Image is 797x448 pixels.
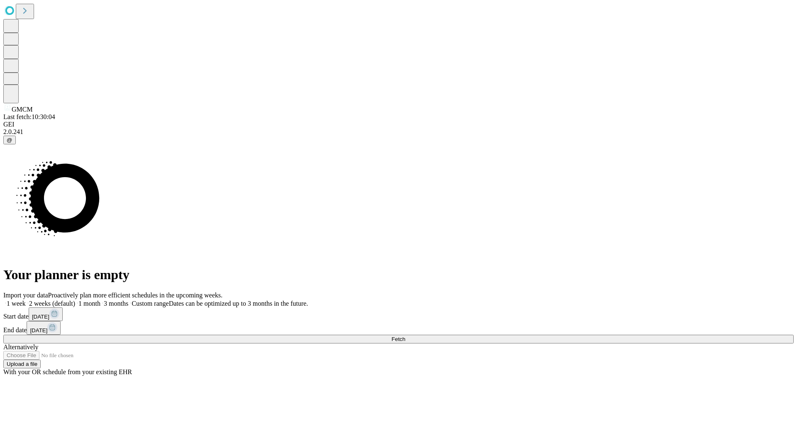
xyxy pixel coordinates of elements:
[3,343,38,351] span: Alternatively
[104,300,128,307] span: 3 months
[30,327,47,334] span: [DATE]
[78,300,100,307] span: 1 month
[391,336,405,342] span: Fetch
[7,300,26,307] span: 1 week
[3,113,55,120] span: Last fetch: 10:30:04
[3,292,48,299] span: Import your data
[3,360,41,368] button: Upload a file
[3,121,794,128] div: GEI
[3,136,16,144] button: @
[12,106,33,113] span: GMCM
[3,267,794,282] h1: Your planner is empty
[7,137,12,143] span: @
[3,128,794,136] div: 2.0.241
[3,335,794,343] button: Fetch
[169,300,308,307] span: Dates can be optimized up to 3 months in the future.
[32,314,49,320] span: [DATE]
[3,307,794,321] div: Start date
[29,300,75,307] span: 2 weeks (default)
[132,300,169,307] span: Custom range
[3,321,794,335] div: End date
[3,368,132,375] span: With your OR schedule from your existing EHR
[29,307,63,321] button: [DATE]
[48,292,222,299] span: Proactively plan more efficient schedules in the upcoming weeks.
[27,321,61,335] button: [DATE]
